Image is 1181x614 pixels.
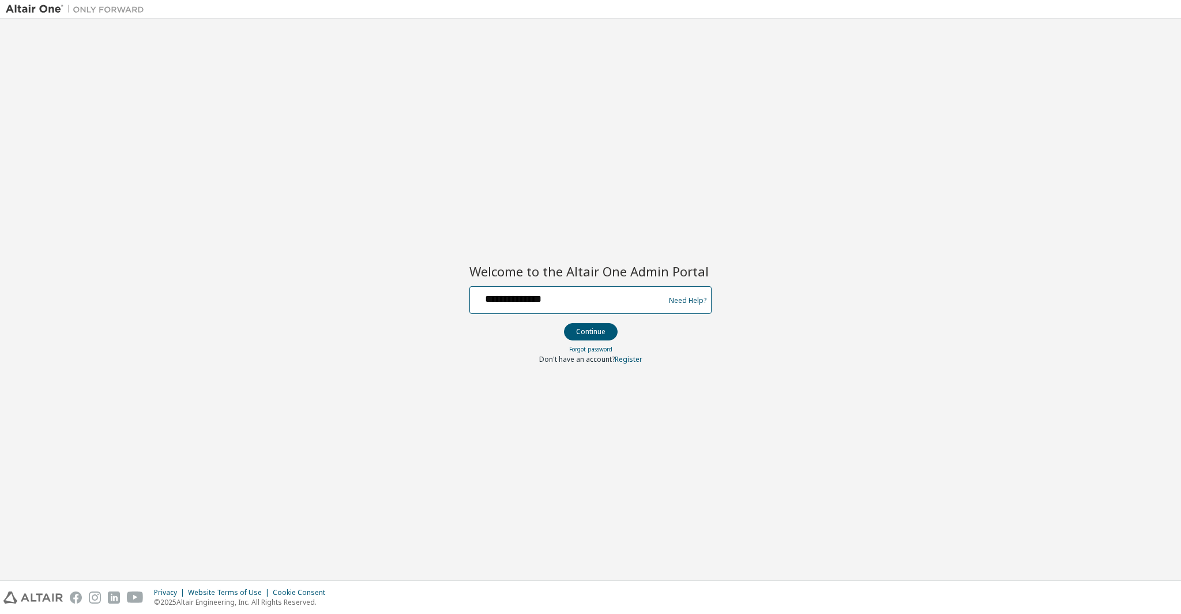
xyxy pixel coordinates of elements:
[3,591,63,604] img: altair_logo.svg
[89,591,101,604] img: instagram.svg
[154,597,332,607] p: © 2025 Altair Engineering, Inc. All Rights Reserved.
[273,588,332,597] div: Cookie Consent
[6,3,150,15] img: Altair One
[469,263,712,279] h2: Welcome to the Altair One Admin Portal
[615,354,642,364] a: Register
[108,591,120,604] img: linkedin.svg
[564,323,618,340] button: Continue
[188,588,273,597] div: Website Terms of Use
[539,354,615,364] span: Don't have an account?
[154,588,188,597] div: Privacy
[569,345,612,353] a: Forgot password
[70,591,82,604] img: facebook.svg
[127,591,144,604] img: youtube.svg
